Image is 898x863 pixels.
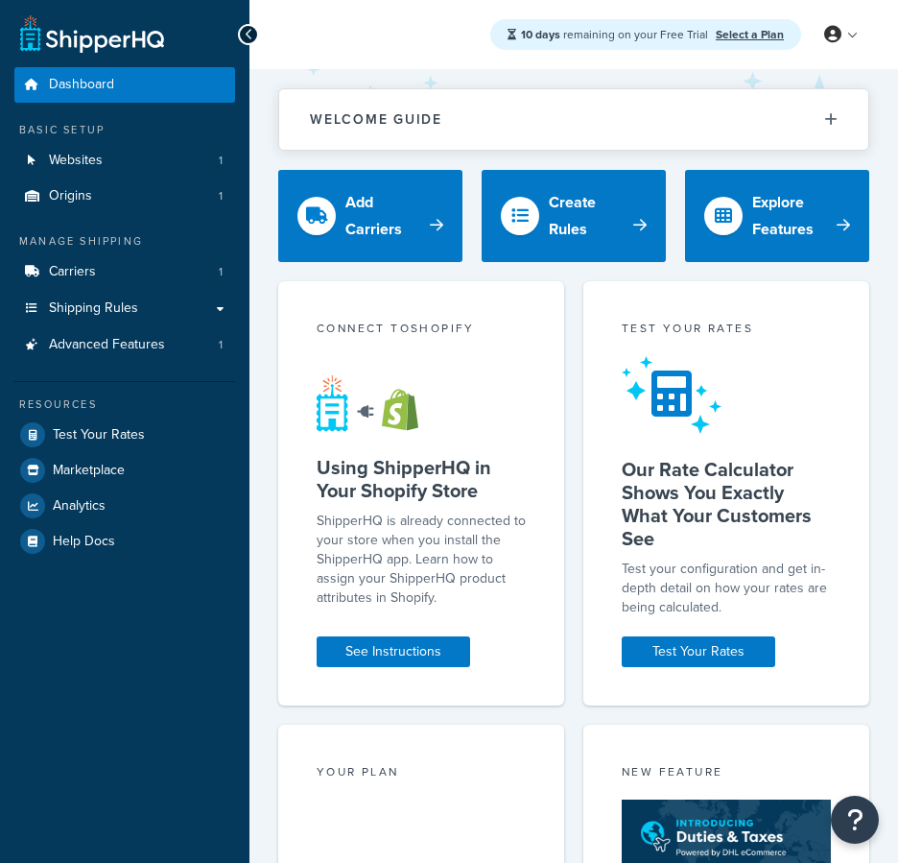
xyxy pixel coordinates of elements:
a: Origins1 [14,179,235,214]
img: connect-shq-shopify-9b9a8c5a.svg [317,374,437,432]
a: Analytics [14,489,235,523]
span: Analytics [53,498,106,515]
h5: Our Rate Calculator Shows You Exactly What Your Customers See [622,458,831,550]
a: Test Your Rates [622,636,775,667]
span: 1 [219,153,223,169]
span: Dashboard [49,77,114,93]
a: Marketplace [14,453,235,488]
button: Open Resource Center [831,796,879,844]
a: Explore Features [685,170,869,262]
a: Add Carriers [278,170,462,262]
li: Websites [14,143,235,179]
span: 1 [219,337,223,353]
span: Carriers [49,264,96,280]
span: Origins [49,188,92,204]
div: Add Carriers [345,189,430,243]
button: Welcome Guide [279,89,868,150]
a: Create Rules [482,170,666,262]
a: Help Docs [14,524,235,559]
span: Help Docs [53,534,115,550]
a: Dashboard [14,67,235,103]
div: New Feature [622,763,831,785]
div: Basic Setup [14,122,235,138]
li: Origins [14,179,235,214]
div: Test your rates [622,320,831,342]
a: See Instructions [317,636,470,667]
a: Advanced Features1 [14,327,235,363]
a: Test Your Rates [14,418,235,452]
span: remaining on your Free Trial [521,26,711,43]
h2: Welcome Guide [310,112,442,127]
span: 1 [219,188,223,204]
span: 1 [219,264,223,280]
h5: Using ShipperHQ in Your Shopify Store [317,456,526,502]
div: Manage Shipping [14,233,235,250]
span: Shipping Rules [49,300,138,317]
a: Carriers1 [14,254,235,290]
span: Websites [49,153,103,169]
p: ShipperHQ is already connected to your store when you install the ShipperHQ app. Learn how to ass... [317,512,526,608]
a: Websites1 [14,143,235,179]
div: Create Rules [549,189,633,243]
span: Marketplace [53,463,125,479]
li: Advanced Features [14,327,235,363]
span: Test Your Rates [53,427,145,443]
a: Select a Plan [716,26,784,43]
div: Connect to Shopify [317,320,526,342]
span: Advanced Features [49,337,165,353]
div: Explore Features [752,189,837,243]
a: Shipping Rules [14,291,235,326]
div: Resources [14,396,235,413]
strong: 10 days [521,26,560,43]
div: Your Plan [317,763,526,785]
div: Test your configuration and get in-depth detail on how your rates are being calculated. [622,560,831,617]
li: Carriers [14,254,235,290]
